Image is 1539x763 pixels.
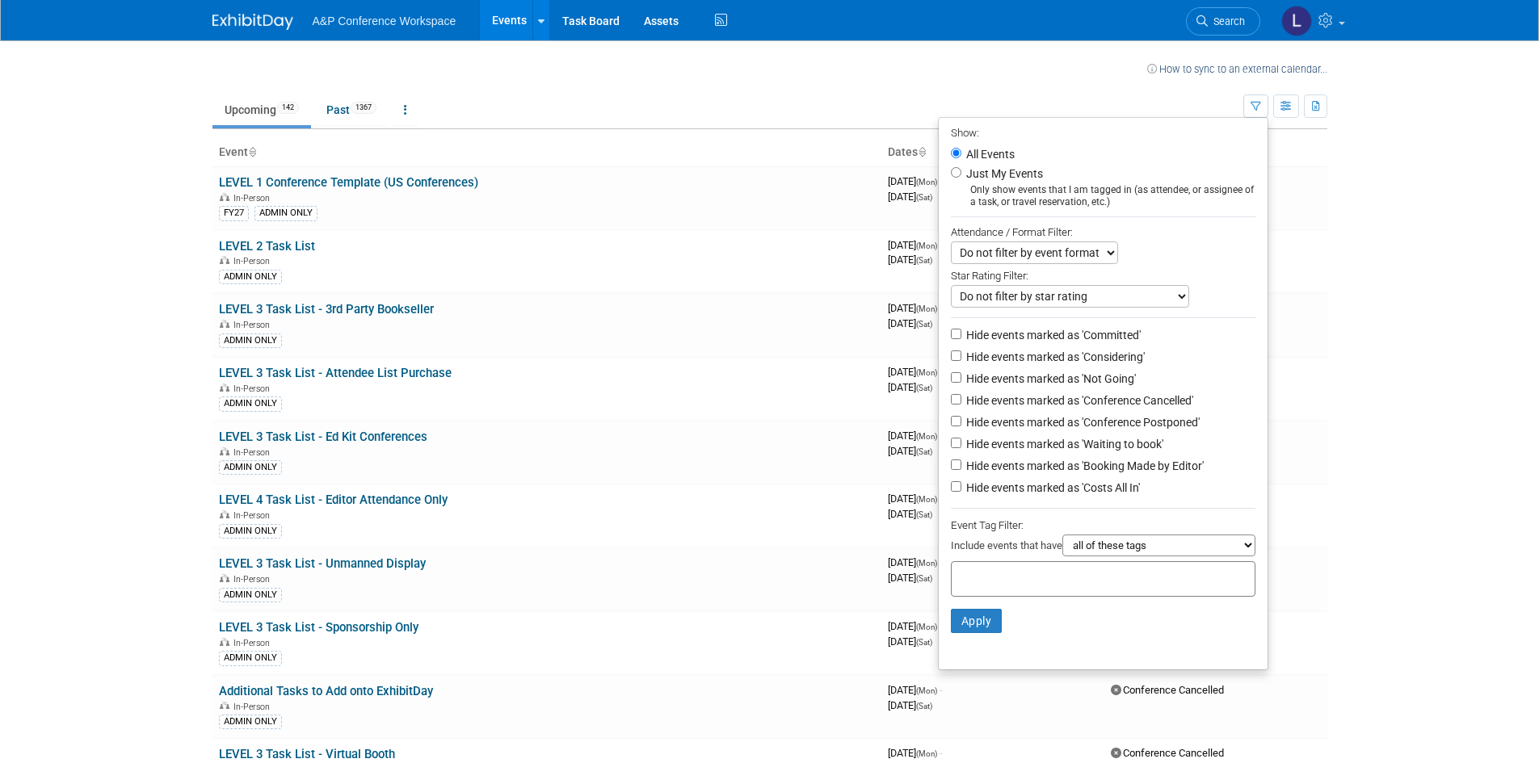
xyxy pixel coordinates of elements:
span: [DATE] [888,508,932,520]
span: (Sat) [916,574,932,583]
span: - [940,684,942,696]
div: ADMIN ONLY [254,206,317,220]
span: (Mon) [916,304,937,313]
img: In-Person Event [220,574,229,582]
div: Star Rating Filter: [951,264,1255,285]
div: ADMIN ONLY [219,396,282,411]
a: Sort by Event Name [248,145,256,158]
a: Search [1186,7,1260,36]
span: (Sat) [916,256,932,265]
img: In-Person Event [220,193,229,201]
a: LEVEL 3 Task List - Sponsorship Only [219,620,418,635]
span: In-Person [233,320,275,330]
div: ADMIN ONLY [219,651,282,665]
span: [DATE] [888,381,932,393]
div: ADMIN ONLY [219,270,282,284]
span: (Sat) [916,320,932,329]
span: (Sat) [916,510,932,519]
div: ADMIN ONLY [219,715,282,729]
span: [DATE] [888,239,942,251]
label: Hide events marked as 'Booking Made by Editor' [963,458,1204,474]
label: Hide events marked as 'Considering' [963,349,1145,365]
span: (Sat) [916,384,932,392]
span: [DATE] [888,635,932,648]
div: Show: [951,122,1255,142]
img: In-Person Event [220,510,229,518]
a: Sort by Start Date [918,145,926,158]
span: [DATE] [888,493,942,505]
img: In-Person Event [220,320,229,328]
div: Only show events that I am tagged in (as attendee, or assignee of a task, or travel reservation, ... [951,184,1255,208]
img: In-Person Event [220,384,229,392]
span: (Sat) [916,447,932,456]
span: Conference Cancelled [1111,684,1224,696]
span: [DATE] [888,572,932,584]
div: FY27 [219,206,249,220]
label: Hide events marked as 'Committed' [963,327,1141,343]
div: ADMIN ONLY [219,333,282,348]
span: (Mon) [916,559,937,568]
a: Upcoming142 [212,94,311,125]
span: (Mon) [916,368,937,377]
th: Event [212,139,881,166]
span: (Mon) [916,623,937,631]
span: [DATE] [888,620,942,632]
span: (Mon) [916,432,937,441]
span: (Sat) [916,638,932,647]
span: (Sat) [916,702,932,711]
span: - [940,747,942,759]
a: Additional Tasks to Add onto ExhibitDay [219,684,433,698]
span: [DATE] [888,556,942,568]
span: (Sat) [916,193,932,202]
span: In-Person [233,384,275,394]
a: How to sync to an external calendar... [1147,63,1327,75]
a: LEVEL 3 Task List - 3rd Party Bookseller [219,302,434,317]
span: (Mon) [916,686,937,695]
th: Dates [881,139,1104,166]
a: LEVEL 3 Task List - Virtual Booth [219,747,395,761]
label: Hide events marked as 'Conference Cancelled' [963,392,1193,409]
img: In-Person Event [220,447,229,455]
span: [DATE] [888,699,932,711]
a: LEVEL 3 Task List - Attendee List Purchase [219,366,452,380]
span: A&P Conference Workspace [313,15,456,27]
img: ExhibitDay [212,14,293,30]
span: 1367 [351,102,376,114]
div: ADMIN ONLY [219,460,282,475]
span: In-Person [233,447,275,458]
button: Apply [951,609,1003,633]
span: [DATE] [888,302,942,314]
span: (Mon) [916,241,937,250]
span: In-Person [233,510,275,521]
div: Attendance / Format Filter: [951,223,1255,241]
span: In-Person [233,574,275,585]
a: LEVEL 2 Task List [219,239,315,254]
span: In-Person [233,193,275,203]
span: [DATE] [888,445,932,457]
div: ADMIN ONLY [219,588,282,602]
label: All Events [963,149,1015,160]
span: [DATE] [888,175,942,187]
span: In-Person [233,638,275,648]
img: In-Person Event [220,256,229,264]
img: Lianna Iwanikiw [1281,6,1312,36]
label: Hide events marked as 'Costs All In' [963,480,1140,496]
img: In-Person Event [220,638,229,646]
a: LEVEL 4 Task List - Editor Attendance Only [219,493,448,507]
span: [DATE] [888,191,932,203]
span: [DATE] [888,430,942,442]
a: LEVEL 3 Task List - Ed Kit Conferences [219,430,427,444]
label: Hide events marked as 'Waiting to book' [963,436,1163,452]
span: (Mon) [916,178,937,187]
span: [DATE] [888,254,932,266]
img: In-Person Event [220,702,229,710]
span: In-Person [233,256,275,266]
div: Event Tag Filter: [951,516,1255,535]
div: ADMIN ONLY [219,524,282,539]
span: (Mon) [916,495,937,504]
a: Past1367 [314,94,389,125]
span: [DATE] [888,317,932,329]
label: Just My Events [963,166,1043,182]
a: LEVEL 1 Conference Template (US Conferences) [219,175,478,190]
span: (Mon) [916,749,937,758]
